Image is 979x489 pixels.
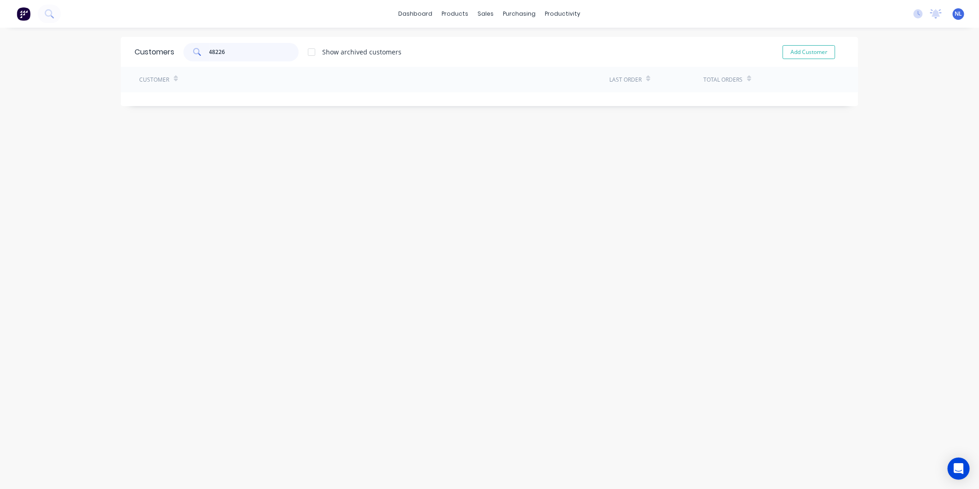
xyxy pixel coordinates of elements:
div: productivity [541,7,585,21]
div: Customers [135,47,174,58]
div: Show archived customers [322,47,401,57]
span: NL [955,10,962,18]
div: Last Order [609,76,642,84]
button: Add Customer [783,45,835,59]
div: sales [473,7,499,21]
input: Search customers... [209,43,299,61]
div: products [437,7,473,21]
div: purchasing [499,7,541,21]
a: dashboard [394,7,437,21]
div: Customer [139,76,169,84]
div: Open Intercom Messenger [948,458,970,480]
img: Factory [17,7,30,21]
div: Total Orders [703,76,743,84]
